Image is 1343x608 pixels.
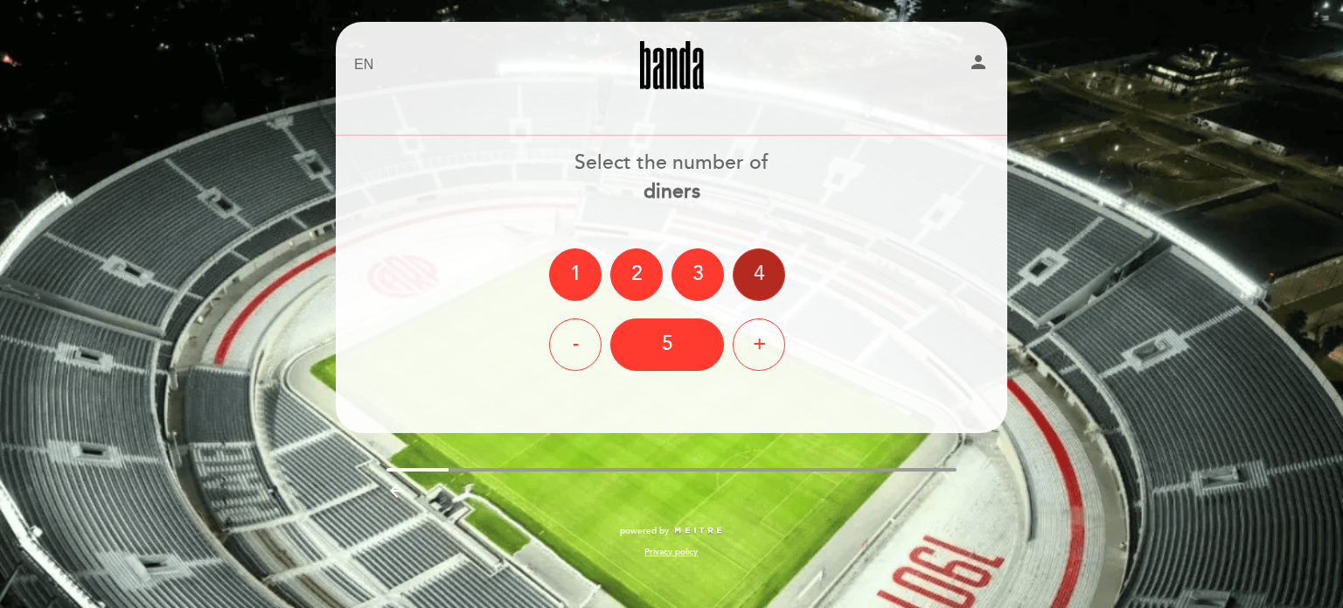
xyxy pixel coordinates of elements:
[733,318,785,371] div: +
[733,248,785,301] div: 4
[386,480,407,501] i: arrow_backward
[671,248,724,301] div: 3
[968,52,989,79] button: person
[562,41,781,89] a: Banda
[549,318,602,371] div: -
[549,248,602,301] div: 1
[610,318,724,371] div: 5
[673,527,723,535] img: MEITRE
[644,546,698,558] a: Privacy policy
[620,525,723,537] a: powered by
[968,52,989,73] i: person
[620,525,669,537] span: powered by
[644,179,700,204] b: diners
[610,248,663,301] div: 2
[335,149,1008,206] div: Select the number of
